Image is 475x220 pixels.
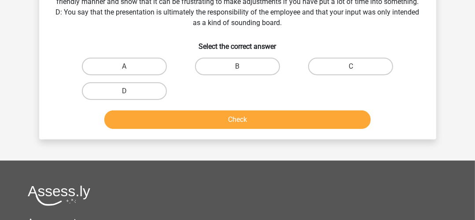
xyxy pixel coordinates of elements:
label: D [82,82,167,100]
label: B [195,58,280,75]
label: C [308,58,393,75]
h6: Select the correct answer [53,35,422,51]
button: Check [104,110,371,129]
label: A [82,58,167,75]
img: Assessly logo [28,185,90,206]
